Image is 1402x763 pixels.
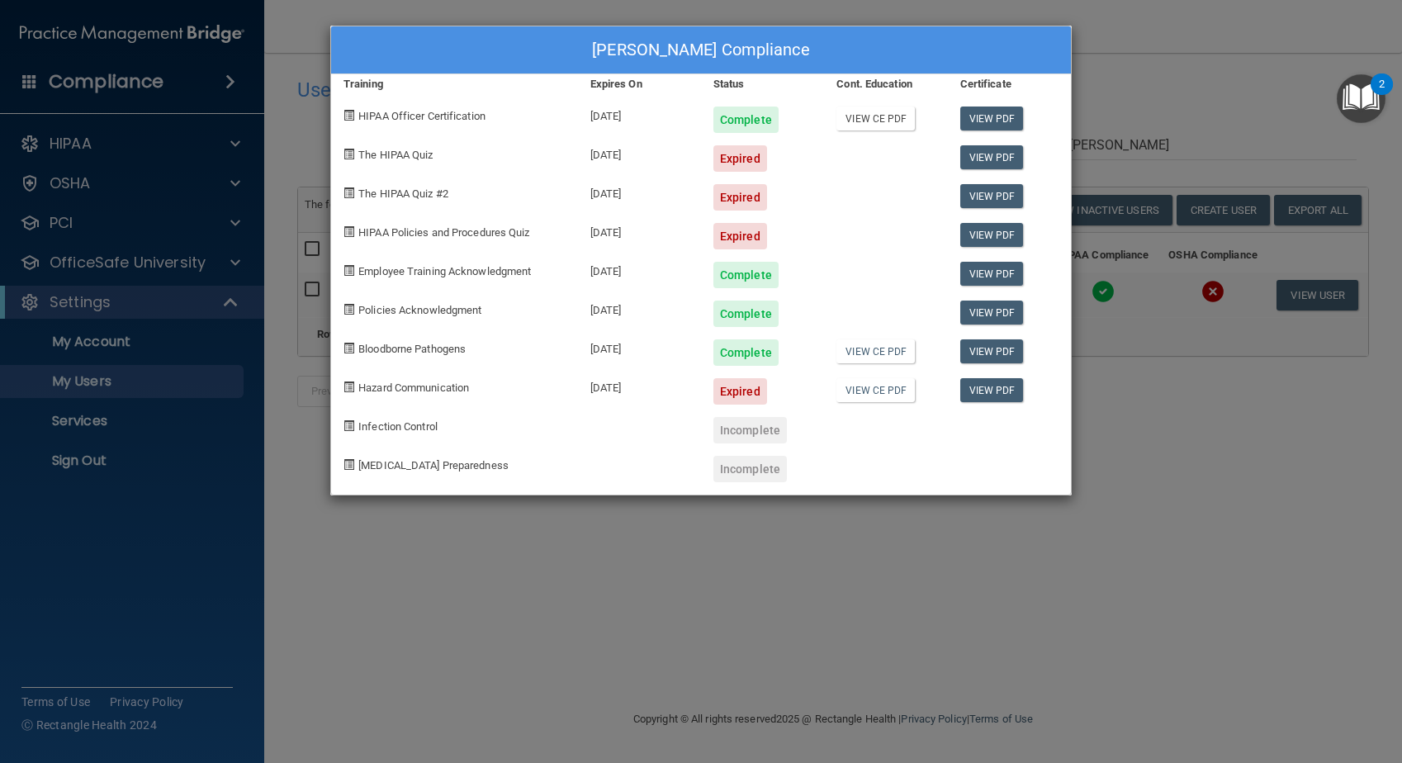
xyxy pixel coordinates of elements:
div: Complete [713,339,779,366]
div: [DATE] [578,366,701,405]
div: [DATE] [578,327,701,366]
span: Policies Acknowledgment [358,304,481,316]
div: Expired [713,378,767,405]
div: Certificate [948,74,1071,94]
span: Bloodborne Pathogens [358,343,466,355]
a: View PDF [960,184,1024,208]
a: View PDF [960,339,1024,363]
div: [DATE] [578,211,701,249]
div: Expired [713,223,767,249]
div: Incomplete [713,456,787,482]
a: View CE PDF [836,339,915,363]
span: Hazard Communication [358,381,469,394]
div: Expires On [578,74,701,94]
a: View CE PDF [836,107,915,130]
span: Infection Control [358,420,438,433]
a: View PDF [960,223,1024,247]
a: View PDF [960,145,1024,169]
div: Complete [713,107,779,133]
div: Complete [713,301,779,327]
div: Cont. Education [824,74,947,94]
button: Open Resource Center, 2 new notifications [1337,74,1385,123]
div: [PERSON_NAME] Compliance [331,26,1071,74]
span: HIPAA Officer Certification [358,110,485,122]
div: 2 [1379,84,1385,106]
div: [DATE] [578,288,701,327]
span: [MEDICAL_DATA] Preparedness [358,459,509,472]
div: Complete [713,262,779,288]
a: View PDF [960,301,1024,325]
a: View CE PDF [836,378,915,402]
div: [DATE] [578,94,701,133]
span: The HIPAA Quiz [358,149,433,161]
span: The HIPAA Quiz #2 [358,187,448,200]
span: Employee Training Acknowledgment [358,265,531,277]
div: Status [701,74,824,94]
span: HIPAA Policies and Procedures Quiz [358,226,529,239]
div: Expired [713,184,767,211]
div: Training [331,74,578,94]
div: Expired [713,145,767,172]
div: Incomplete [713,417,787,443]
a: View PDF [960,107,1024,130]
a: View PDF [960,378,1024,402]
a: View PDF [960,262,1024,286]
div: [DATE] [578,133,701,172]
div: [DATE] [578,172,701,211]
div: [DATE] [578,249,701,288]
